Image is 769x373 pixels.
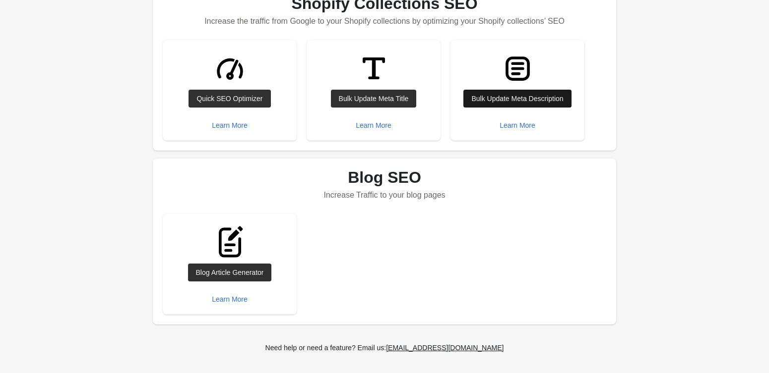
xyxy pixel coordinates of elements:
[496,116,539,134] button: Learn More
[339,95,409,103] div: Bulk Update Meta Title
[355,50,392,87] img: TitleMinor-8a5de7e115299b8c2b1df9b13fb5e6d228e26d13b090cf20654de1eaf9bee786.svg
[196,95,262,103] div: Quick SEO Optimizer
[471,95,563,103] div: Bulk Update Meta Description
[163,168,606,186] h1: Blog SEO
[463,90,571,107] a: Bulk Update Meta Description
[188,264,272,281] a: Blog Article Generator
[211,224,249,261] img: BlogMajor-a756ebc40f10ca2918747b9056ddf97b9a3e563214d69ae71abac5d4afac4825.svg
[163,186,606,204] p: Increase Traffic to your blog pages
[208,290,252,308] button: Learn More
[208,116,252,134] button: Learn More
[163,12,606,30] p: Increase the traffic from Google to your Shopify collections by optimizing your Shopify collectio...
[352,116,395,134] button: Learn More
[189,90,270,107] a: Quick SEO Optimizer
[196,268,264,276] div: Blog Article Generator
[331,90,417,107] a: Bulk Update Meta Title
[265,342,504,353] div: Need help or need a feature? Email us:
[212,121,248,129] div: Learn More
[382,339,508,357] a: [EMAIL_ADDRESS][DOMAIN_NAME]
[500,121,535,129] div: Learn More
[212,295,248,303] div: Learn More
[356,121,391,129] div: Learn More
[386,344,504,352] div: [EMAIL_ADDRESS][DOMAIN_NAME]
[499,50,536,87] img: TextBlockMajor-3e13e55549f1fe4aa18089e576148c69364b706dfb80755316d4ac7f5c51f4c3.svg
[211,50,249,87] img: GaugeMajor-1ebe3a4f609d70bf2a71c020f60f15956db1f48d7107b7946fc90d31709db45e.svg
